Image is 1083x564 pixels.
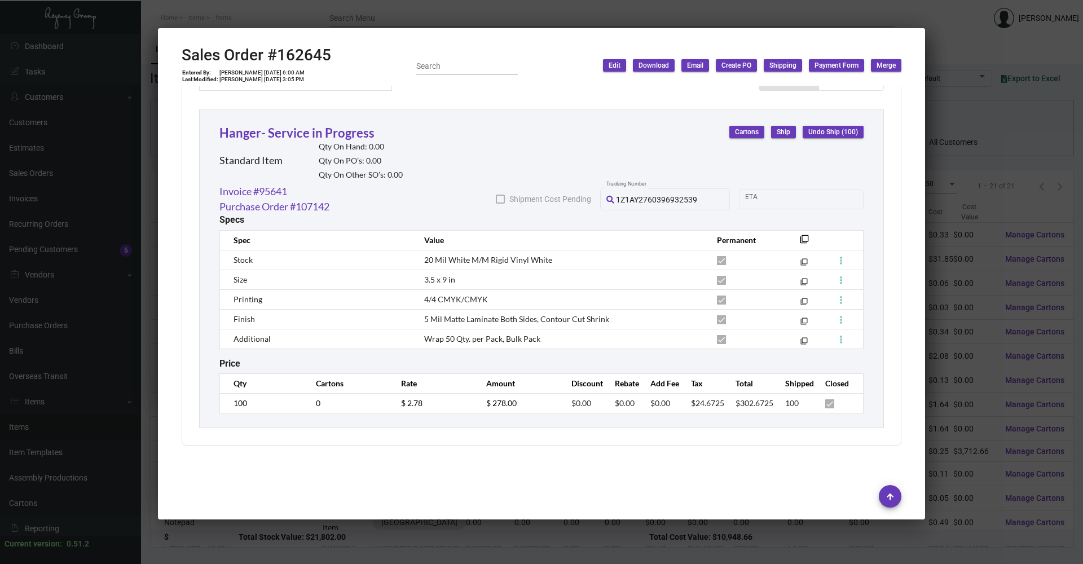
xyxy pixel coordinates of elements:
button: Email [681,59,709,72]
span: 3.5 x 9 in [424,275,455,284]
span: 1Z1AY2760396932539 [616,195,697,204]
button: Payment Form [809,59,864,72]
h2: Qty On PO’s: 0.00 [319,156,403,166]
th: Rate [390,373,475,393]
span: 100 [785,398,799,408]
span: Merge [877,61,896,70]
th: Rebate [604,373,639,393]
mat-icon: filter_none [800,320,808,327]
mat-icon: filter_none [800,300,808,307]
td: [PERSON_NAME] [DATE] 6:00 AM [219,69,305,76]
td: Entered By: [182,69,219,76]
button: Create PO [716,59,757,72]
a: Hanger- Service in Progress [219,125,375,140]
span: $0.00 [650,398,670,408]
a: Invoice #95641 [219,184,287,199]
input: End date [790,195,844,204]
th: Value [413,230,706,250]
h2: Sales Order #162645 [182,46,331,65]
span: Shipment Cost Pending [509,192,591,206]
th: Shipped [774,373,814,393]
input: Start date [745,195,780,204]
th: Closed [814,373,863,393]
span: $0.00 [615,398,635,408]
button: Merge [871,59,901,72]
span: Email [687,61,703,70]
td: [PERSON_NAME] [DATE] 3:05 PM [219,76,305,83]
th: Amount [475,373,560,393]
mat-icon: filter_none [800,280,808,288]
div: Current version: [5,538,62,550]
h2: Specs [219,214,244,225]
span: Stock [234,255,253,265]
button: Download [633,59,675,72]
span: Size [234,275,247,284]
th: Discount [560,373,604,393]
th: Tax [680,373,725,393]
span: Printing [234,294,262,304]
button: Ship [771,126,796,138]
h2: Standard Item [219,155,283,167]
mat-icon: filter_none [800,261,808,268]
span: Cartons [735,127,759,137]
span: Shipping [769,61,796,70]
span: Wrap 50 Qty. per Pack, Bulk Pack [424,334,540,343]
span: Finish [234,314,255,324]
th: Cartons [305,373,390,393]
th: Add Fee [639,373,679,393]
button: Edit [603,59,626,72]
span: Edit [609,61,620,70]
a: Purchase Order #107142 [219,199,329,214]
button: Shipping [764,59,802,72]
span: $302.6725 [736,398,773,408]
span: Ship [777,127,790,137]
span: Undo Ship (100) [808,127,858,137]
span: Create PO [721,61,751,70]
mat-icon: filter_none [800,238,809,247]
h2: Qty On Hand: 0.00 [319,142,403,152]
mat-icon: filter_none [800,340,808,347]
h2: Qty On Other SO’s: 0.00 [319,170,403,180]
h2: Price [219,358,240,369]
span: $0.00 [571,398,591,408]
span: Additional [234,334,271,343]
th: Permanent [706,230,783,250]
th: Qty [220,373,305,393]
span: 20 Mil White M/M Rigid Vinyl White [424,255,552,265]
span: 5 Mil Matte Laminate Both Sides, Contour Cut Shrink [424,314,609,324]
button: Undo Ship (100) [803,126,864,138]
th: Spec [220,230,413,250]
th: Total [724,373,774,393]
td: Last Modified: [182,76,219,83]
button: Cartons [729,126,764,138]
span: Payment Form [815,61,859,70]
span: Download [639,61,669,70]
span: 4/4 CMYK/CMYK [424,294,488,304]
span: $24.6725 [691,398,724,408]
div: 0.51.2 [67,538,89,550]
